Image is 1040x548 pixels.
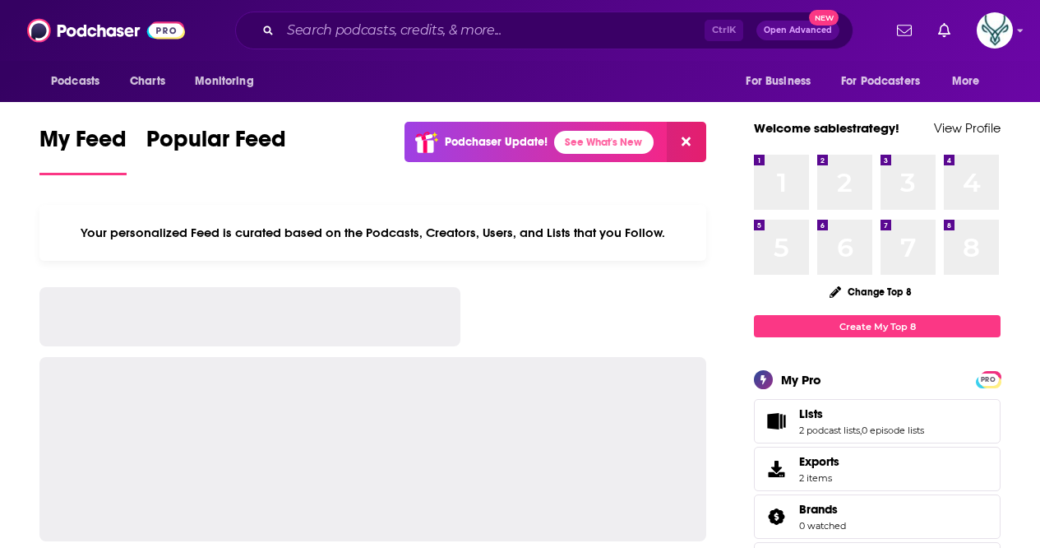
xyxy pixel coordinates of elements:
span: Popular Feed [146,125,286,163]
a: 2 podcast lists [799,425,860,436]
span: Podcasts [51,70,99,93]
button: open menu [941,66,1001,97]
div: My Pro [781,372,821,388]
button: Change Top 8 [820,281,922,302]
span: New [809,10,839,26]
a: Show notifications dropdown [890,16,918,44]
span: Exports [760,457,793,481]
span: Charts [130,70,165,93]
a: Brands [799,502,846,517]
a: Brands [760,505,793,528]
img: User Profile [977,12,1013,49]
span: Ctrl K [705,20,743,41]
span: Lists [754,399,1001,444]
a: View Profile [934,120,1001,136]
span: Monitoring [195,70,253,93]
a: Exports [754,447,1001,491]
span: Logged in as sablestrategy [977,12,1013,49]
button: Open AdvancedNew [756,21,839,40]
span: Open Advanced [764,26,832,35]
span: More [952,70,980,93]
div: Search podcasts, credits, & more... [235,12,853,49]
span: Exports [799,454,839,469]
span: 2 items [799,472,839,484]
a: Popular Feed [146,125,286,175]
input: Search podcasts, credits, & more... [280,17,705,44]
a: Create My Top 8 [754,315,1001,337]
img: Podchaser - Follow, Share and Rate Podcasts [27,15,185,46]
span: , [860,425,862,436]
a: Charts [119,66,175,97]
a: 0 episode lists [862,425,924,436]
a: Welcome sablestrategy! [754,120,899,136]
span: For Business [746,70,811,93]
button: open menu [183,66,275,97]
button: open menu [734,66,831,97]
a: Lists [799,406,924,421]
p: Podchaser Update! [445,135,548,149]
a: Show notifications dropdown [931,16,957,44]
span: Brands [754,495,1001,539]
div: Your personalized Feed is curated based on the Podcasts, Creators, Users, and Lists that you Follow. [39,205,706,261]
span: Lists [799,406,823,421]
a: PRO [978,373,998,385]
a: See What's New [554,131,654,154]
a: My Feed [39,125,127,175]
span: My Feed [39,125,127,163]
button: Show profile menu [977,12,1013,49]
span: For Podcasters [841,70,920,93]
button: open menu [830,66,944,97]
button: open menu [39,66,121,97]
a: Lists [760,410,793,433]
span: Brands [799,502,838,517]
span: PRO [978,374,998,386]
a: 0 watched [799,520,846,532]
